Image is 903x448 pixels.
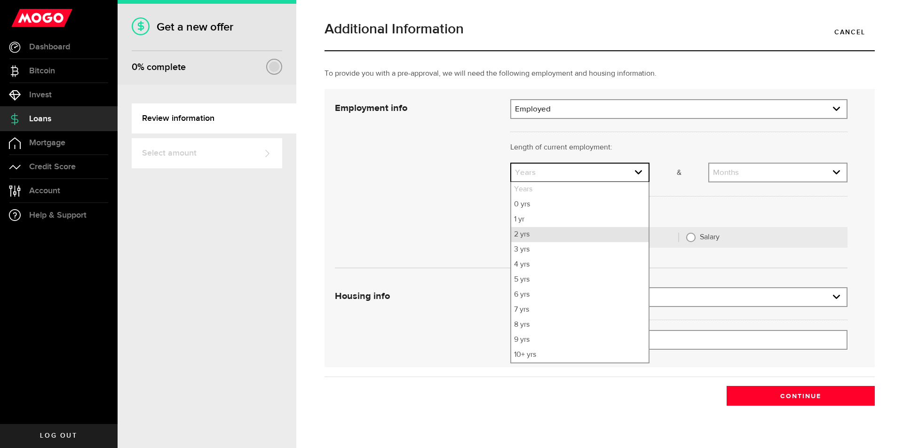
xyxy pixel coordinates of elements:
[511,164,649,181] a: expand select
[686,233,696,242] input: Salary
[511,242,649,257] li: 3 yrs
[29,139,65,147] span: Mortgage
[511,197,649,212] li: 0 yrs
[325,22,875,36] h1: Additional Information
[709,164,847,181] a: expand select
[132,138,282,168] a: Select amount
[511,212,649,227] li: 1 yr
[511,347,649,362] li: 10+ yrs
[511,332,649,347] li: 9 yrs
[511,257,649,272] li: 4 yrs
[511,302,649,317] li: 7 yrs
[29,115,51,123] span: Loans
[335,103,407,113] strong: Employment info
[132,103,296,134] a: Review information
[511,272,649,287] li: 5 yrs
[335,291,390,301] strong: Housing info
[700,233,840,242] label: Salary
[132,59,186,76] div: % complete
[650,167,708,179] p: &
[511,288,847,306] a: expand select
[727,386,875,406] button: Continue
[29,43,70,51] span: Dashboard
[29,67,55,75] span: Bitcoin
[510,142,848,153] p: Length of current employment:
[511,227,649,242] li: 2 yrs
[40,432,77,439] span: Log out
[325,68,875,79] p: To provide you with a pre-approval, we will need the following employment and housing information.
[825,22,875,42] a: Cancel
[29,91,52,99] span: Invest
[132,62,137,73] span: 0
[132,20,282,34] h1: Get a new offer
[511,100,847,118] a: expand select
[511,287,649,302] li: 6 yrs
[510,206,848,218] p: How are you paid?
[511,182,649,197] li: Years
[29,187,60,195] span: Account
[511,317,649,332] li: 8 yrs
[29,163,76,171] span: Credit Score
[8,4,36,32] button: Open LiveChat chat widget
[29,211,87,220] span: Help & Support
